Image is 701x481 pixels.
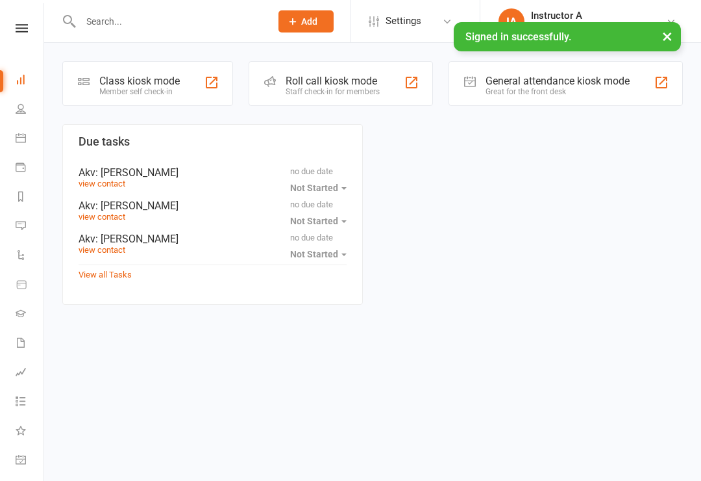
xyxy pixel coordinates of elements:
[79,179,125,188] a: view contact
[301,16,317,27] span: Add
[386,6,421,36] span: Settings
[16,66,45,96] a: Dashboard
[531,21,666,33] div: Head Academy Kung Fu Padstow
[77,12,262,31] input: Search...
[79,212,125,222] a: view contact
[16,154,45,183] a: Payments
[286,87,380,96] div: Staff check-in for members
[79,135,347,148] h3: Due tasks
[465,31,571,43] span: Signed in successfully.
[278,10,334,32] button: Add
[95,200,178,212] span: : [PERSON_NAME]
[79,270,132,279] a: View all Tasks
[286,75,380,87] div: Roll call kiosk mode
[16,183,45,213] a: Reports
[486,87,630,96] div: Great for the front desk
[79,233,347,245] div: Akv
[486,75,630,87] div: General attendance kiosk mode
[531,10,666,21] div: Instructor A
[99,75,180,87] div: Class kiosk mode
[16,417,45,447] a: What's New
[79,245,125,255] a: view contact
[79,200,347,212] div: Akv
[16,271,45,300] a: Product Sales
[656,22,679,50] button: ×
[95,166,178,179] span: : [PERSON_NAME]
[99,87,180,96] div: Member self check-in
[16,96,45,125] a: People
[16,447,45,476] a: General attendance kiosk mode
[95,233,178,245] span: : [PERSON_NAME]
[498,8,524,34] div: IA
[16,359,45,388] a: Assessments
[16,125,45,154] a: Calendar
[79,166,347,179] div: Akv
